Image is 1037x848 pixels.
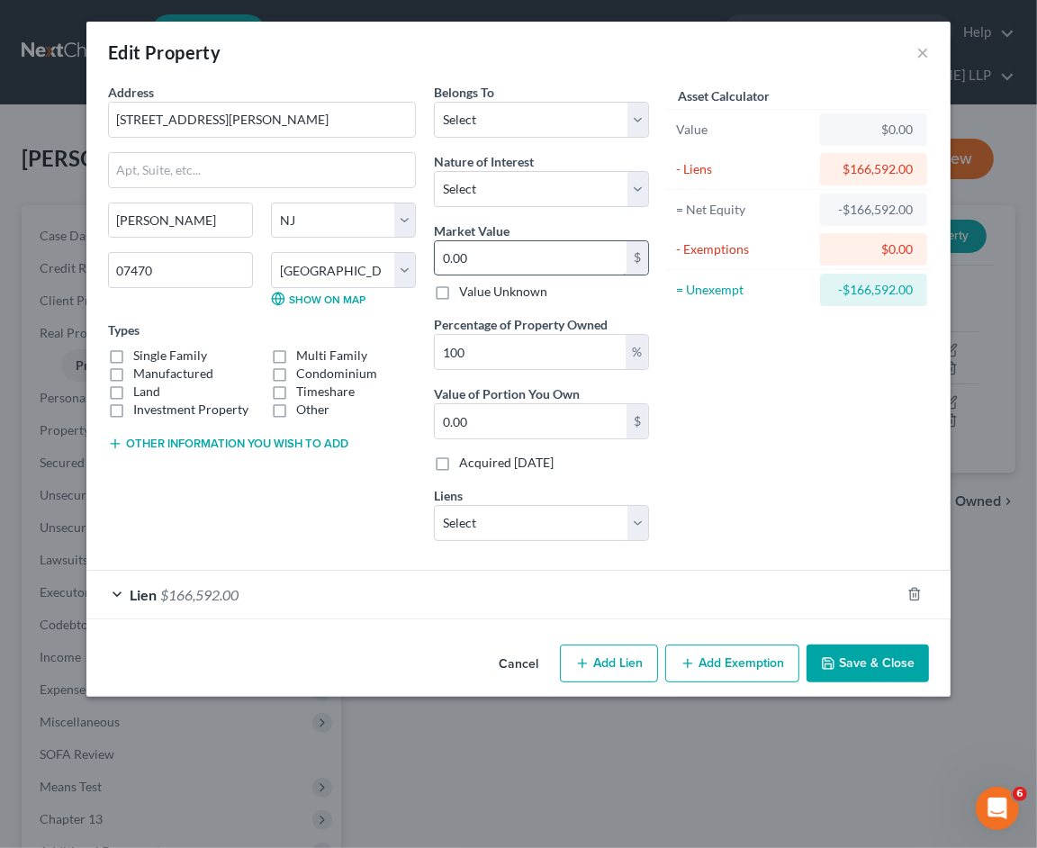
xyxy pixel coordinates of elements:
[109,153,415,187] input: Apt, Suite, etc...
[108,40,221,65] div: Edit Property
[296,347,367,365] label: Multi Family
[434,152,534,171] label: Nature of Interest
[1013,787,1027,801] span: 6
[807,645,929,682] button: Save & Close
[834,121,913,139] div: $0.00
[434,384,580,403] label: Value of Portion You Own
[160,586,239,603] span: $166,592.00
[271,292,365,306] a: Show on Map
[678,86,770,105] label: Asset Calculator
[834,281,913,299] div: -$166,592.00
[459,283,547,301] label: Value Unknown
[108,252,253,288] input: Enter zip...
[627,241,648,275] div: $
[296,401,329,419] label: Other
[133,383,160,401] label: Land
[434,315,608,334] label: Percentage of Property Owned
[435,335,626,369] input: 0.00
[626,335,648,369] div: %
[665,645,799,682] button: Add Exemption
[976,787,1019,830] iframe: Intercom live chat
[676,281,812,299] div: = Unexempt
[435,404,627,438] input: 0.00
[434,486,463,505] label: Liens
[434,85,494,100] span: Belongs To
[133,347,207,365] label: Single Family
[130,586,157,603] span: Lien
[676,240,812,258] div: - Exemptions
[834,160,913,178] div: $166,592.00
[834,201,913,219] div: -$166,592.00
[627,404,648,438] div: $
[834,240,913,258] div: $0.00
[296,383,355,401] label: Timeshare
[676,121,812,139] div: Value
[434,221,509,240] label: Market Value
[109,103,415,137] input: Enter address...
[676,160,812,178] div: - Liens
[459,454,554,472] label: Acquired [DATE]
[484,646,553,682] button: Cancel
[676,201,812,219] div: = Net Equity
[133,401,248,419] label: Investment Property
[916,41,929,63] button: ×
[108,320,140,339] label: Types
[560,645,658,682] button: Add Lien
[108,437,348,451] button: Other information you wish to add
[435,241,627,275] input: 0.00
[133,365,213,383] label: Manufactured
[108,85,154,100] span: Address
[109,203,252,238] input: Enter city...
[296,365,377,383] label: Condominium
